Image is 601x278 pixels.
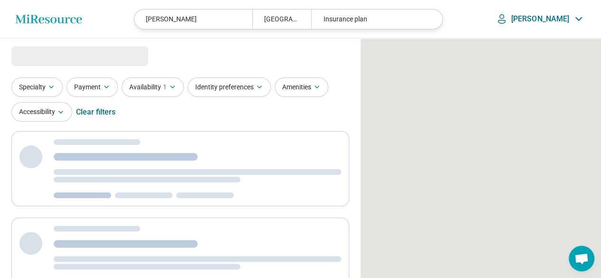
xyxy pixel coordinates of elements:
div: Clear filters [76,101,115,124]
button: Amenities [275,77,328,97]
button: Specialty [11,77,63,97]
button: Accessibility [11,102,72,122]
p: [PERSON_NAME] [511,14,569,24]
button: Availability1 [122,77,184,97]
a: Open chat [569,246,594,271]
button: Payment [67,77,118,97]
span: Loading... [11,46,91,65]
div: [GEOGRAPHIC_DATA], [GEOGRAPHIC_DATA] [252,10,311,29]
div: Insurance plan [311,10,429,29]
div: [PERSON_NAME] [134,10,252,29]
button: Identity preferences [188,77,271,97]
span: 1 [163,82,167,92]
